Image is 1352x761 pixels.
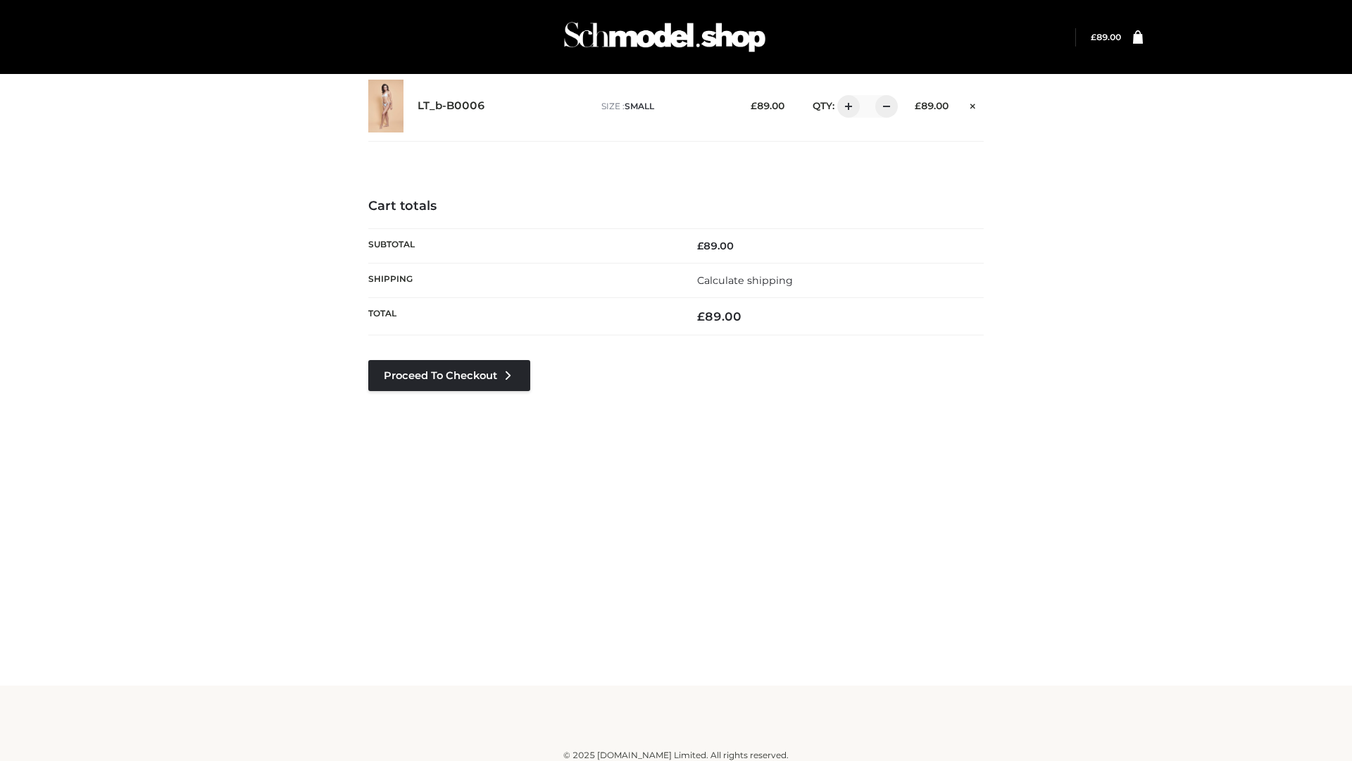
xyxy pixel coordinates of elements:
a: Calculate shipping [697,274,793,287]
img: LT_b-B0006 - SMALL [368,80,403,132]
bdi: 89.00 [697,309,741,323]
span: £ [697,309,705,323]
a: Remove this item [963,95,984,113]
th: Subtotal [368,228,676,263]
span: £ [1091,32,1096,42]
h4: Cart totals [368,199,984,214]
a: £89.00 [1091,32,1121,42]
bdi: 89.00 [1091,32,1121,42]
bdi: 89.00 [697,240,734,252]
p: size : [601,100,729,113]
th: Total [368,298,676,335]
bdi: 89.00 [751,100,784,111]
th: Shipping [368,263,676,297]
a: Proceed to Checkout [368,360,530,391]
span: £ [751,100,757,111]
span: £ [915,100,921,111]
div: QTY: [799,95,893,118]
a: LT_b-B0006 [418,99,485,113]
span: £ [697,240,703,252]
img: Schmodel Admin 964 [559,9,770,65]
bdi: 89.00 [915,100,949,111]
span: SMALL [625,101,654,111]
